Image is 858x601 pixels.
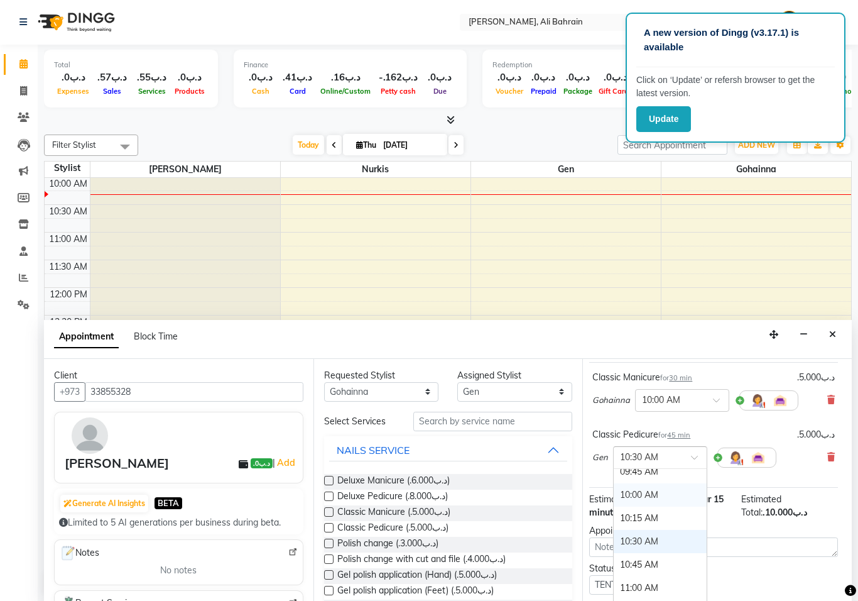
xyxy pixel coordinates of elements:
input: 2025-09-04 [379,136,442,155]
span: Deluxe Manicure (.د.ب6.000) [337,474,450,490]
div: .د.ب0 [244,70,278,85]
span: Gel polish application (Hand) (.د.ب5.000) [337,568,497,584]
div: 11:00 AM [614,576,707,600]
span: Gohainna [661,162,852,177]
span: Nurkis [281,162,470,177]
span: .د.ب0 [251,458,273,468]
span: ADD NEW [738,140,775,150]
p: Click on ‘Update’ or refersh browser to get the latest version. [636,74,835,100]
div: Select Services [315,415,404,428]
span: Today [293,135,324,155]
span: Polish change with cut and file (.د.ب4.000) [337,553,506,568]
button: ADD NEW [735,136,778,154]
div: Stylist [45,162,90,175]
div: 09:45 AM [614,460,707,483]
span: .د.ب10.000 [763,507,807,518]
input: Search Appointment [617,135,727,155]
span: Block Time [134,331,178,342]
input: Search by Name/Mobile/Email/Code [85,382,303,402]
div: Limited to 5 AI generations per business during beta. [59,516,298,529]
div: NAILS SERVICE [337,443,410,458]
input: Search by service name [413,412,573,431]
span: Cash [249,87,273,96]
div: -.د.ب162 [374,70,423,85]
span: Estimated Total: [741,493,781,518]
span: Package [560,87,595,96]
div: Client [54,369,303,382]
span: BETA [155,497,182,509]
div: 12:00 PM [47,288,90,301]
div: .د.ب0 [54,70,92,85]
span: Classic Pedicure (.د.ب5.000) [337,521,448,537]
img: Hairdresser.png [728,450,743,465]
div: Appointment Notes [589,524,838,538]
button: Close [823,325,842,345]
span: Card [286,87,309,96]
span: Petty cash [377,87,419,96]
span: Appointment [54,326,119,348]
div: .د.ب41 [278,70,317,85]
div: .د.ب16 [317,70,374,85]
div: .د.ب5.000 [797,371,835,384]
small: for [660,373,692,382]
div: 10:15 AM [614,507,707,530]
span: Polish change (.د.ب3.000) [337,537,438,553]
span: Thu [353,140,379,150]
small: for [658,431,690,439]
div: .د.ب0 [526,70,560,85]
div: .د.ب57 [92,70,132,85]
span: Estimated Service Time: [589,493,685,505]
div: 12:30 PM [47,316,90,329]
div: Classic Pedicure [592,428,690,441]
span: No notes [160,564,197,577]
span: Gohainna [592,394,630,407]
span: | [273,455,297,470]
span: Expenses [54,87,92,96]
p: A new version of Dingg (v3.17.1) is available [644,26,827,54]
span: Online/Custom [317,87,374,96]
div: Classic Manicure [592,371,692,384]
img: Admin [778,11,800,33]
div: [PERSON_NAME] [65,454,169,473]
div: 10:00 AM [614,483,707,507]
span: Gen [592,451,608,464]
span: Gift Cards [595,87,636,96]
div: 10:30 AM [46,205,90,218]
div: Requested Stylist [324,369,439,382]
span: 45 min [667,431,690,439]
span: Gen [471,162,661,177]
span: 30 min [669,373,692,382]
div: .د.ب55 [132,70,171,85]
span: Gel polish application (Feet) (.د.ب5.000) [337,584,494,600]
div: .د.ب0 [595,70,636,85]
img: avatar [72,417,108,454]
span: Due [430,87,450,96]
div: Total [54,60,208,70]
span: Classic Manicure (.د.ب5.000) [337,505,450,521]
span: Notes [60,545,99,561]
span: Deluxe Pedicure (.د.ب8.000) [337,490,448,505]
div: 11:30 AM [46,260,90,273]
div: .د.ب0 [560,70,595,85]
img: logo [32,4,118,40]
span: Sales [100,87,124,96]
img: Interior.png [751,450,766,465]
div: .د.ب0 [171,70,208,85]
a: Add [275,455,297,470]
div: .د.ب0 [423,70,457,85]
img: Hairdresser.png [750,393,765,408]
span: Filter Stylist [52,140,96,150]
div: Redemption [492,60,670,70]
button: +973 [54,382,85,402]
div: 10:45 AM [614,553,707,576]
div: 10:00 AM [46,177,90,190]
div: Status [589,562,704,575]
div: .د.ب0 [492,70,526,85]
span: Products [171,87,208,96]
button: Generate AI Insights [60,495,148,512]
div: 11:00 AM [46,233,90,246]
div: 10:30 AM [614,530,707,553]
span: [PERSON_NAME] [90,162,280,177]
div: .د.ب5.000 [797,428,835,441]
span: 1 hour 15 minutes [589,493,724,518]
